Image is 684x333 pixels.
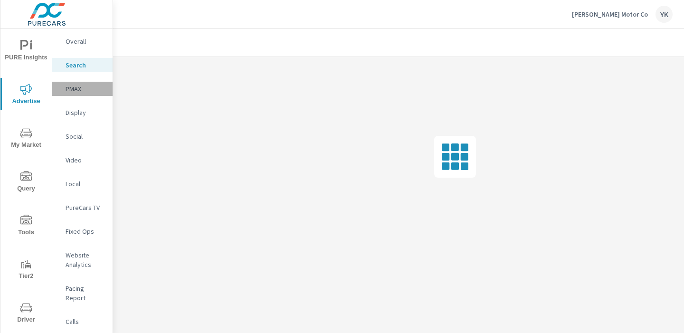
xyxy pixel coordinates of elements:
span: Driver [3,302,49,325]
div: Display [52,105,113,120]
span: Tools [3,215,49,238]
div: Overall [52,34,113,48]
div: PureCars TV [52,200,113,215]
span: Query [3,171,49,194]
div: Pacing Report [52,281,113,305]
div: Fixed Ops [52,224,113,238]
p: Website Analytics [66,250,105,269]
p: [PERSON_NAME] Motor Co [572,10,648,19]
p: Video [66,155,105,165]
div: Video [52,153,113,167]
p: Social [66,132,105,141]
p: Display [66,108,105,117]
p: PureCars TV [66,203,105,212]
span: PURE Insights [3,40,49,63]
div: PMAX [52,82,113,96]
p: Fixed Ops [66,227,105,236]
div: YK [655,6,673,23]
p: Overall [66,37,105,46]
span: My Market [3,127,49,151]
p: Local [66,179,105,189]
p: PMAX [66,84,105,94]
span: Tier2 [3,258,49,282]
div: Website Analytics [52,248,113,272]
p: Search [66,60,105,70]
span: Advertise [3,84,49,107]
p: Calls [66,317,105,326]
div: Local [52,177,113,191]
div: Search [52,58,113,72]
div: Calls [52,314,113,329]
p: Pacing Report [66,284,105,303]
div: Social [52,129,113,143]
